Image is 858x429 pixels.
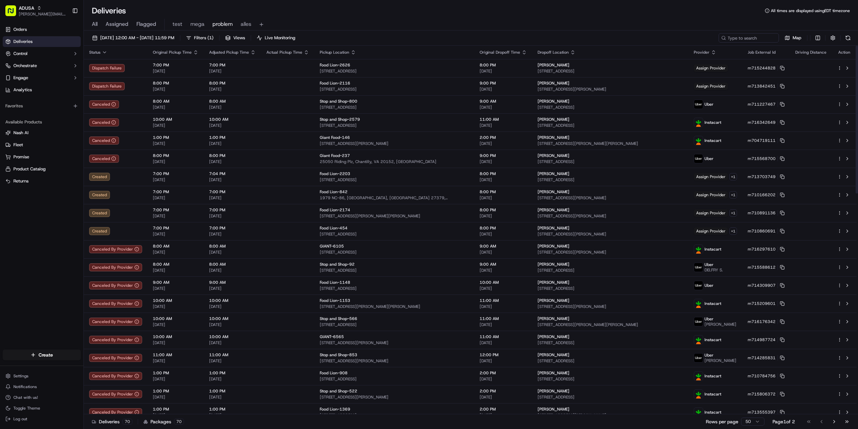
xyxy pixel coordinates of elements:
button: Orchestrate [3,60,81,71]
img: profile_uber_ahold_partner.png [694,263,703,272]
span: 9:00 AM [209,280,256,285]
button: +1 [729,191,737,199]
span: [STREET_ADDRESS][PERSON_NAME][PERSON_NAME] [320,213,469,219]
button: m710166202 [748,192,785,198]
span: [STREET_ADDRESS] [320,68,469,74]
span: Assign Provider [694,173,728,180]
span: 2:00 PM [480,135,527,140]
button: Canceled By Provider [89,300,142,308]
div: Canceled By Provider [89,263,142,271]
div: Canceled By Provider [89,318,142,326]
span: [STREET_ADDRESS] [538,268,683,273]
button: m715244828 [748,65,785,71]
span: m713555397 [748,410,776,415]
a: Deliveries [3,36,81,47]
span: m710166202 [748,192,776,198]
span: 8:00 AM [153,262,198,267]
button: Filters(1) [183,33,217,43]
span: [DATE] [209,231,256,237]
span: problem [212,20,233,28]
span: [DATE] [153,159,198,164]
div: Available Products [3,117,81,127]
span: [PERSON_NAME] [538,153,569,158]
span: Stop and Shop-2579 [320,117,360,122]
img: profile_instacart_ahold_partner.png [694,408,703,417]
span: [PERSON_NAME] [538,99,569,104]
button: Fleet [3,140,81,150]
span: m716176342 [748,319,776,324]
button: Engage [3,72,81,83]
button: Settings [3,371,81,381]
span: 7:04 PM [209,171,256,176]
span: Notifications [13,384,37,389]
span: Pickup Location [320,50,349,55]
span: 8:00 AM [153,99,198,104]
span: Adjusted Pickup Time [209,50,249,55]
button: [PERSON_NAME][EMAIL_ADDRESS][PERSON_NAME][DOMAIN_NAME] [19,11,67,17]
span: ( 1 ) [207,35,213,41]
span: 8:00 AM [209,244,256,249]
span: [STREET_ADDRESS] [320,268,469,273]
span: Driving Distance [795,50,826,55]
span: Food Lion-2626 [320,62,350,68]
button: Canceled By Provider [89,336,142,344]
div: Canceled By Provider [89,390,142,398]
span: Food Lion-842 [320,189,348,195]
span: [STREET_ADDRESS] [538,159,683,164]
span: m713842451 [748,84,776,89]
span: 8:00 AM [209,262,256,267]
img: profile_instacart_ahold_partner.png [694,136,703,145]
button: m713703749 [748,174,785,179]
span: [DATE] [209,195,256,201]
span: [STREET_ADDRESS] [320,123,469,128]
span: Settings [13,373,28,379]
span: [STREET_ADDRESS][PERSON_NAME] [538,87,683,92]
span: m716297610 [748,247,776,252]
span: Original Dropoff Time [480,50,520,55]
button: Product Catalog [3,164,81,174]
span: Food Lion-454 [320,225,348,231]
a: Fleet [5,142,78,148]
div: Canceled [89,118,119,126]
span: Status [89,50,101,55]
span: Provider [694,50,710,55]
span: [PERSON_NAME] [538,81,569,86]
span: Stop and Shop-800 [320,99,357,104]
span: Control [13,51,27,57]
span: 7:00 PM [153,189,198,195]
button: m711227467 [748,102,785,107]
button: Refresh [843,33,853,43]
span: [PERSON_NAME] [538,171,569,176]
span: m715244828 [748,65,776,71]
span: [DATE] [480,68,527,74]
input: Type to search [719,33,779,43]
span: m714285831 [748,355,776,361]
span: Engage [13,75,28,81]
button: Chat with us! [3,393,81,402]
span: m715806372 [748,391,776,397]
span: [DATE] [480,105,527,110]
span: [STREET_ADDRESS][PERSON_NAME] [538,231,683,237]
div: Favorites [3,101,81,111]
span: mega [190,20,204,28]
span: 9:00 AM [153,280,198,285]
span: [DATE] [480,141,527,146]
span: [DATE] [153,213,198,219]
span: m714987724 [748,337,776,342]
span: 7:00 PM [209,225,256,231]
span: 9:00 AM [480,99,527,104]
span: [DATE] [480,87,527,92]
span: 8:00 PM [153,153,198,158]
button: Canceled By Provider [89,245,142,253]
span: 8:00 PM [209,153,256,158]
div: Canceled [89,137,119,145]
button: Create [3,350,81,360]
span: 8:00 PM [480,207,527,213]
button: m710784756 [748,373,785,379]
span: [STREET_ADDRESS] [320,87,469,92]
button: Map [782,33,804,43]
img: profile_instacart_ahold_partner.png [694,245,703,254]
span: [STREET_ADDRESS] [538,68,683,74]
